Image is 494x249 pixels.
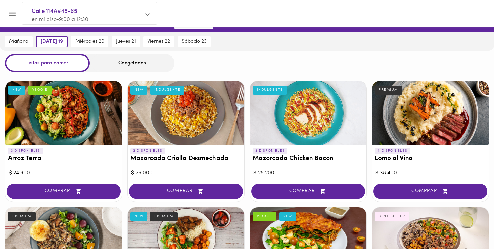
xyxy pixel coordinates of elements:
[7,184,121,199] button: COMPRAR
[279,212,296,221] div: NEW
[8,148,43,154] p: 3 DISPONIBLES
[4,5,21,22] button: Menu
[250,81,367,145] div: Mazorcada Chicken Bacon
[178,36,211,47] button: sábado 23
[8,212,36,221] div: PREMIUM
[28,86,52,94] div: VEGGIE
[251,184,365,199] button: COMPRAR
[5,54,90,72] div: Listos para comer
[253,148,288,154] p: 3 DISPONIBLES
[15,188,112,194] span: COMPRAR
[375,169,485,177] div: $ 38.400
[150,86,184,94] div: INDULGENTE
[90,54,174,72] div: Congelados
[138,188,234,194] span: COMPRAR
[147,39,170,45] span: viernes 22
[8,155,119,162] h3: Arroz Terra
[116,39,136,45] span: jueves 21
[130,86,148,94] div: NEW
[253,86,287,94] div: INDULGENTE
[75,39,104,45] span: miércoles 20
[375,212,409,221] div: BEST SELLER
[5,36,33,47] button: mañana
[128,81,244,145] div: Mazorcada Criolla Desmechada
[455,210,487,242] iframe: Messagebird Livechat Widget
[143,36,174,47] button: viernes 22
[129,184,243,199] button: COMPRAR
[36,36,68,47] button: [DATE] 19
[253,169,363,177] div: $ 25.200
[32,7,141,16] span: Calle 114A#45-65
[8,86,25,94] div: NEW
[41,39,63,45] span: [DATE] 19
[5,81,122,145] div: Arroz Terra
[375,148,410,154] p: 4 DISPONIBLES
[373,184,487,199] button: COMPRAR
[130,212,148,221] div: NEW
[9,169,119,177] div: $ 24.900
[131,169,241,177] div: $ 26.000
[150,212,178,221] div: PREMIUM
[112,36,140,47] button: jueves 21
[253,212,276,221] div: VEGGIE
[382,188,479,194] span: COMPRAR
[32,17,88,22] span: en mi piso • 9:00 a 12:30
[375,86,402,94] div: PREMIUM
[375,155,486,162] h3: Lomo al Vino
[130,148,165,154] p: 3 DISPONIBLES
[182,39,207,45] span: sábado 23
[130,155,242,162] h3: Mazorcada Criolla Desmechada
[71,36,108,47] button: miércoles 20
[253,155,364,162] h3: Mazorcada Chicken Bacon
[260,188,357,194] span: COMPRAR
[9,39,28,45] span: mañana
[372,81,489,145] div: Lomo al Vino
